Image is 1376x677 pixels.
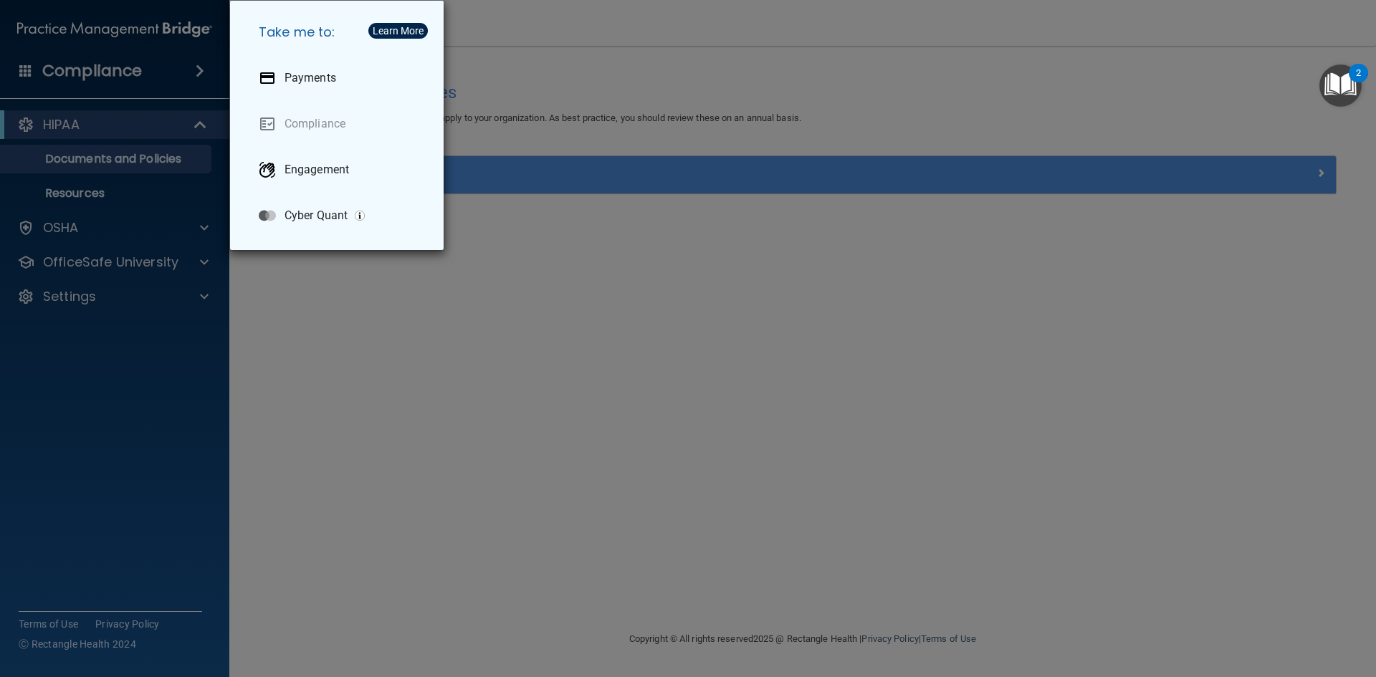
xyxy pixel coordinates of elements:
[247,58,432,98] a: Payments
[1319,64,1362,107] button: Open Resource Center, 2 new notifications
[285,208,348,223] p: Cyber Quant
[285,71,336,85] p: Payments
[1356,73,1361,92] div: 2
[368,23,428,39] button: Learn More
[247,104,432,144] a: Compliance
[373,26,424,36] div: Learn More
[247,150,432,190] a: Engagement
[247,196,432,236] a: Cyber Quant
[247,12,432,52] h5: Take me to:
[285,163,349,177] p: Engagement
